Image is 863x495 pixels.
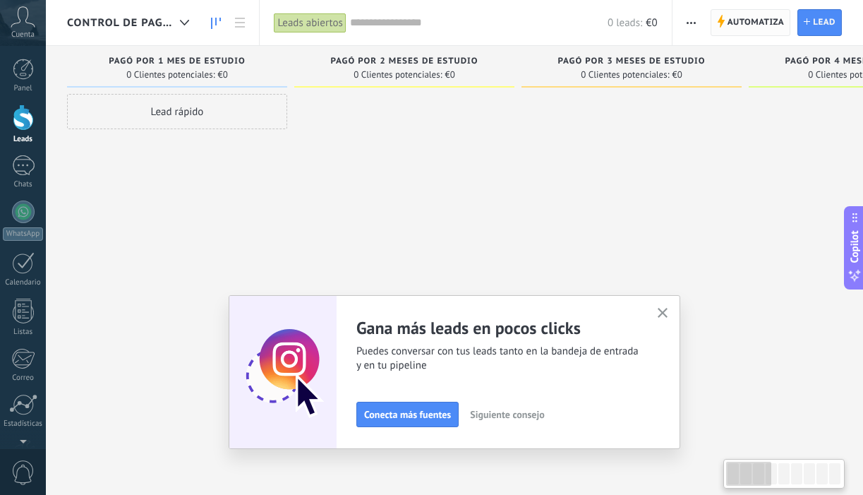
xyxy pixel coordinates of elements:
div: Listas [3,328,44,337]
span: Cuenta [11,30,35,40]
span: 0 Clientes potenciales: [126,71,215,79]
div: Leads abiertos [274,13,346,33]
span: 0 leads: [608,16,642,30]
span: €0 [218,71,228,79]
div: Correo [3,374,44,383]
span: 0 Clientes potenciales: [581,71,669,79]
span: Automatiza [728,10,785,35]
a: Automatiza [711,9,791,36]
div: Estadísticas [3,419,44,429]
div: Lead rápido [67,94,287,129]
span: Puedes conversar con tus leads tanto en la bandeja de entrada y en tu pipeline [356,345,640,373]
div: Panel [3,84,44,93]
span: Siguiente consejo [470,410,544,419]
span: Lead [813,10,835,35]
span: 0 Clientes potenciales: [354,71,442,79]
a: Leads [204,9,228,37]
span: Pagó por 3 meses de estudio [558,56,706,66]
a: Lista [228,9,252,37]
span: Pagó por 1 mes de estudio [109,56,245,66]
button: Más [681,9,701,36]
div: Pagó por 2 meses de estudio [301,56,507,68]
a: Lead [797,9,842,36]
div: Leads [3,135,44,144]
button: Siguiente consejo [464,404,550,425]
h2: Gana más leads en pocos clicks [356,317,640,339]
button: Conecta más fuentes [356,402,459,427]
div: Chats [3,180,44,189]
span: €0 [445,71,455,79]
span: €0 [672,71,682,79]
span: Copilot [847,230,862,263]
div: WhatsApp [3,227,43,241]
span: €0 [646,16,657,30]
div: Pagó por 3 meses de estudio [529,56,735,68]
div: Calendario [3,278,44,287]
span: Control de Pagos [67,16,174,30]
span: Conecta más fuentes [364,410,451,419]
div: Pagó por 1 mes de estudio [74,56,280,68]
span: Pagó por 2 meses de estudio [331,56,478,66]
